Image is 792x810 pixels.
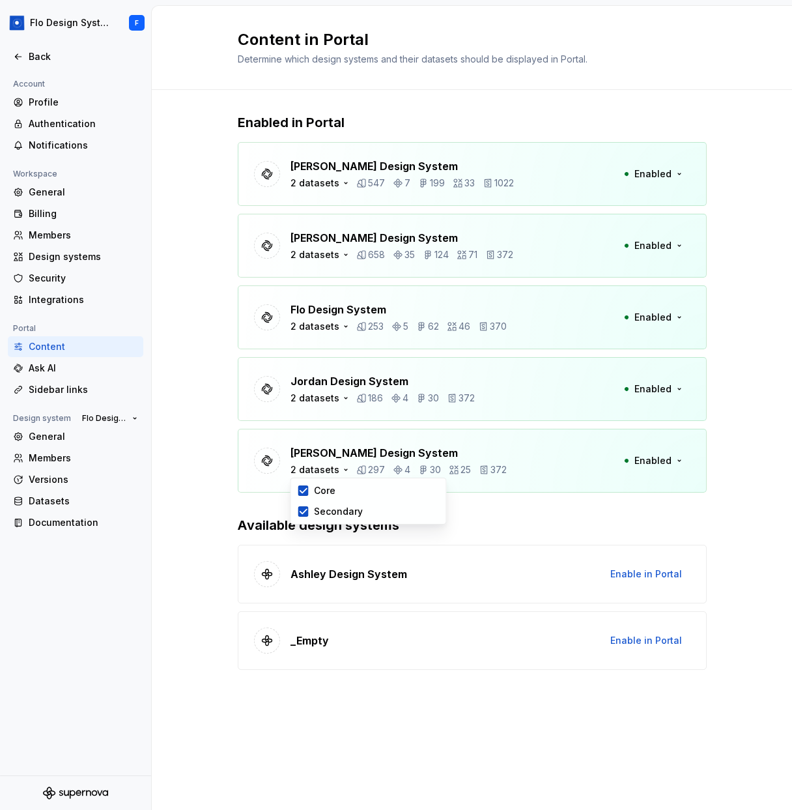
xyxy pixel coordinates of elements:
[8,448,143,469] a: Members
[434,248,449,261] p: 124
[610,568,682,581] span: Enable in Portal
[238,113,707,132] p: Enabled in Portal
[290,633,329,648] p: _Empty
[8,426,143,447] a: General
[459,392,475,405] p: 372
[430,463,441,476] p: 30
[368,463,385,476] p: 297
[368,320,384,333] p: 253
[290,463,339,476] div: 2 datasets
[290,392,339,405] div: 2 datasets
[290,445,507,461] p: [PERSON_NAME] Design System
[404,463,410,476] p: 4
[8,46,143,67] a: Back
[29,516,138,529] div: Documentation
[494,177,514,190] p: 1022
[314,484,335,497] div: Core
[238,516,707,534] p: Available design systems
[634,239,672,252] span: Enabled
[459,320,470,333] p: 46
[602,562,690,586] button: Enable in Portal
[9,15,25,31] img: 049812b6-2877-400d-9dc9-987621144c16.png
[82,413,127,424] span: Flo Design System
[8,469,143,490] a: Versions
[404,248,415,261] p: 35
[30,16,113,29] div: Flo Design System
[43,787,108,800] svg: Supernova Logo
[8,113,143,134] a: Authentication
[29,340,138,353] div: Content
[238,29,587,50] h2: Content in Portal
[615,377,690,401] button: Enabled
[135,18,139,28] div: F
[497,248,513,261] p: 372
[615,234,690,257] button: Enabled
[8,268,143,289] a: Security
[615,449,690,472] button: Enabled
[8,411,76,426] div: Design system
[460,463,471,476] p: 25
[464,177,475,190] p: 33
[8,166,63,182] div: Workspace
[29,96,138,109] div: Profile
[403,320,408,333] p: 5
[29,272,138,285] div: Security
[8,512,143,533] a: Documentation
[8,225,143,246] a: Members
[610,634,682,647] span: Enable in Portal
[8,203,143,224] a: Billing
[29,229,138,242] div: Members
[29,207,138,220] div: Billing
[634,454,672,467] span: Enabled
[368,177,385,190] p: 547
[29,139,138,152] div: Notifications
[428,320,439,333] p: 62
[290,230,513,246] p: [PERSON_NAME] Design System
[615,162,690,186] button: Enabled
[602,629,690,652] button: Enable in Portal
[8,336,143,357] a: Content
[8,321,41,336] div: Portal
[8,289,143,310] a: Integrations
[8,182,143,203] a: General
[29,293,138,306] div: Integrations
[29,473,138,486] div: Versions
[490,320,507,333] p: 370
[490,463,507,476] p: 372
[290,158,514,174] p: [PERSON_NAME] Design System
[290,566,407,582] p: Ashley Design System
[368,392,383,405] p: 186
[8,491,143,512] a: Datasets
[29,186,138,199] div: General
[29,250,138,263] div: Design systems
[29,452,138,465] div: Members
[29,383,138,396] div: Sidebar links
[428,392,439,405] p: 30
[29,50,138,63] div: Back
[468,248,477,261] p: 71
[8,358,143,379] a: Ask AI
[8,92,143,113] a: Profile
[290,248,339,261] div: 2 datasets
[615,306,690,329] button: Enabled
[314,505,363,518] div: Secondary
[29,430,138,443] div: General
[290,302,507,317] p: Flo Design System
[634,311,672,324] span: Enabled
[8,76,50,92] div: Account
[430,177,445,190] p: 199
[634,383,672,396] span: Enabled
[290,373,475,389] p: Jordan Design System
[29,495,138,508] div: Datasets
[3,8,148,37] button: Flo Design SystemF
[29,117,138,130] div: Authentication
[403,392,408,405] p: 4
[368,248,385,261] p: 658
[29,362,138,375] div: Ask AI
[290,320,339,333] div: 2 datasets
[8,246,143,267] a: Design systems
[404,177,410,190] p: 7
[634,167,672,181] span: Enabled
[8,379,143,400] a: Sidebar links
